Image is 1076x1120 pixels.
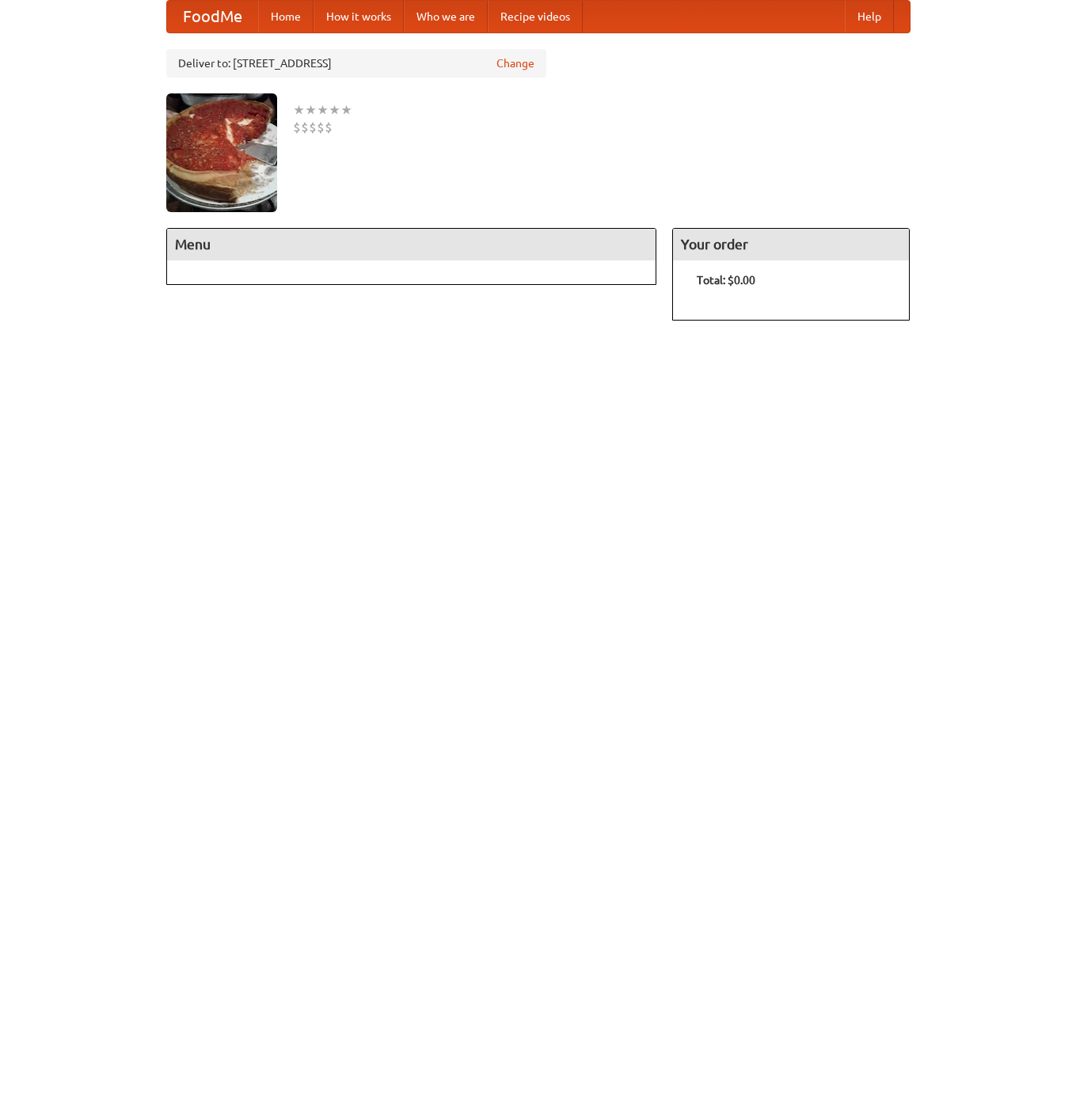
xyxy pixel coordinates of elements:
b: Total: $0.00 [697,274,755,287]
img: angular.jpg [166,93,277,212]
li: ★ [305,101,317,119]
li: $ [293,119,301,136]
a: Who we are [404,1,488,32]
li: ★ [340,101,352,119]
h4: Your order [673,229,909,260]
div: Deliver to: [STREET_ADDRESS] [166,49,546,78]
a: Home [258,1,314,32]
a: Change [496,55,534,71]
li: ★ [317,101,329,119]
h4: Menu [167,229,656,260]
li: ★ [293,101,305,119]
a: Help [845,1,894,32]
li: $ [317,119,325,136]
li: $ [325,119,333,136]
li: $ [309,119,317,136]
a: FoodMe [167,1,258,32]
li: ★ [329,101,340,119]
a: How it works [314,1,404,32]
li: $ [301,119,309,136]
a: Recipe videos [488,1,583,32]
